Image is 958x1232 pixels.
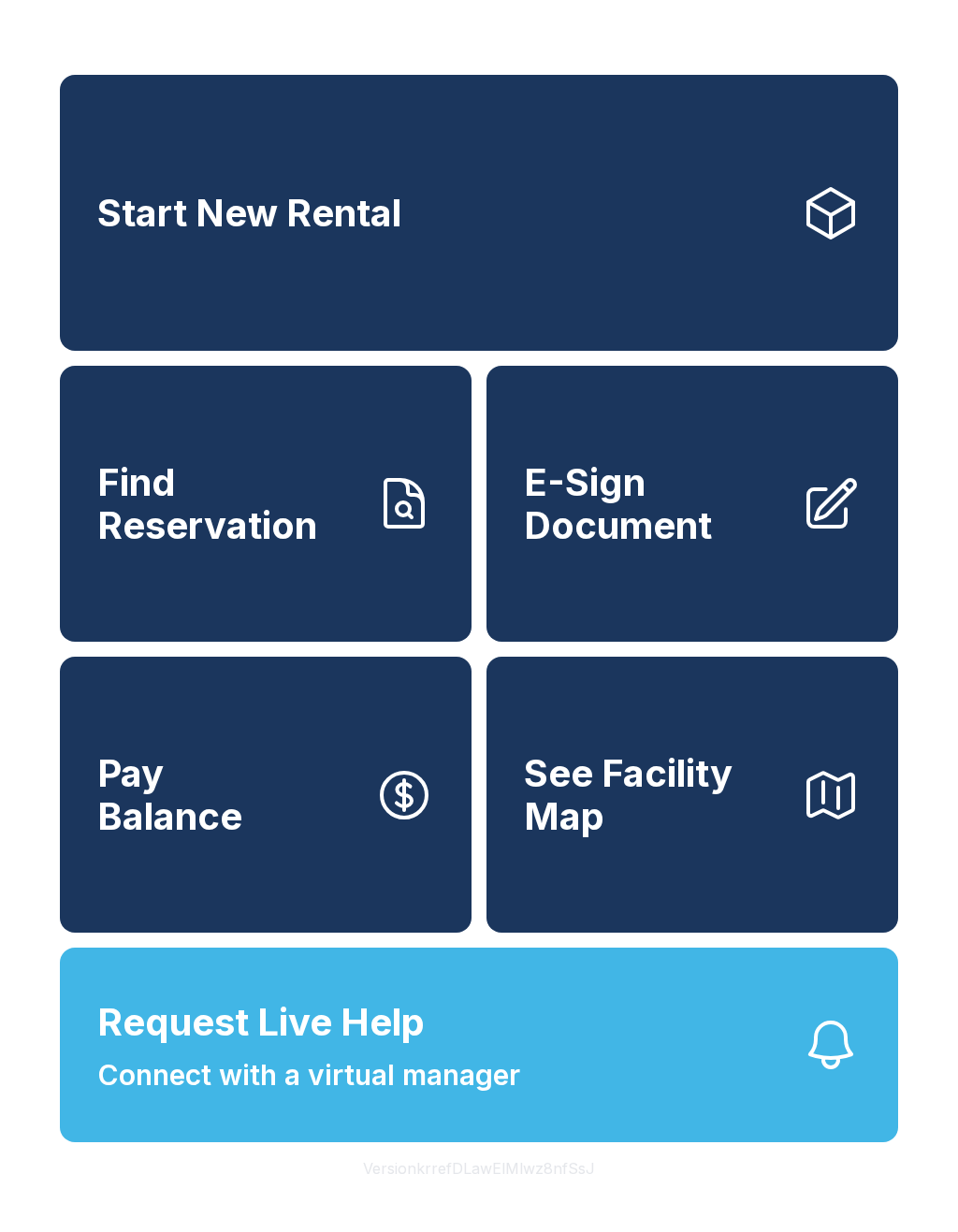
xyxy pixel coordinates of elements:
[60,657,472,933] button: PayBalance
[60,75,898,351] a: Start New Rental
[60,366,472,642] a: Find Reservation
[486,366,898,642] a: E-Sign Document
[524,752,786,837] span: See Facility Map
[524,461,786,546] span: E-Sign Document
[486,657,898,933] button: See Facility Map
[97,192,401,235] span: Start New Rental
[97,994,425,1051] span: Request Live Help
[97,461,359,546] span: Find Reservation
[348,1142,610,1195] button: VersionkrrefDLawElMlwz8nfSsJ
[97,752,242,837] span: Pay Balance
[60,948,898,1142] button: Request Live HelpConnect with a virtual manager
[97,1054,520,1096] span: Connect with a virtual manager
